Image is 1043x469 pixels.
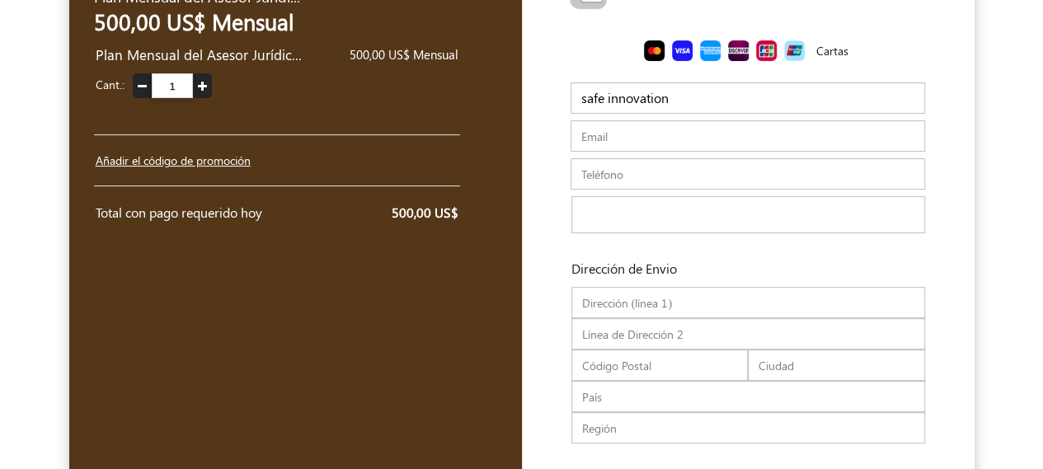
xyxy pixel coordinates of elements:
[350,46,458,63] span: 500,00 US$ Mensual
[571,158,925,190] input: Teléfono
[571,381,925,412] input: País
[576,197,921,237] iframe: Cuadro de entrada seguro de pago con tarjeta
[571,120,925,152] input: Email
[700,40,721,61] img: CardCollection4.png
[644,40,665,61] img: CardCollection2.png
[547,260,677,276] h6: Dirección de Envio
[784,40,805,61] img: CardCollection7.png
[94,8,300,35] h2: 500,00 US$ Mensual
[392,204,458,221] span: 500,00 US$
[672,40,693,61] img: CardCollection3.png
[96,203,265,223] div: Total con pago requerido hoy
[571,82,925,114] input: Nombre
[96,152,251,168] a: Añadir el código de promoción
[816,42,848,59] label: Cartas
[571,412,925,443] input: Región
[96,77,125,92] span: Cant.:
[756,40,777,61] img: CardCollection6.png
[96,45,302,112] div: Plan Mensual del Asesor Jurídico General
[571,349,749,381] input: Código Postal
[728,40,749,61] img: CardCollection5.png
[571,318,925,349] input: Línea de Dirección 2
[748,349,925,381] input: Ciudad
[571,287,925,318] input: Dirección (línea 1)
